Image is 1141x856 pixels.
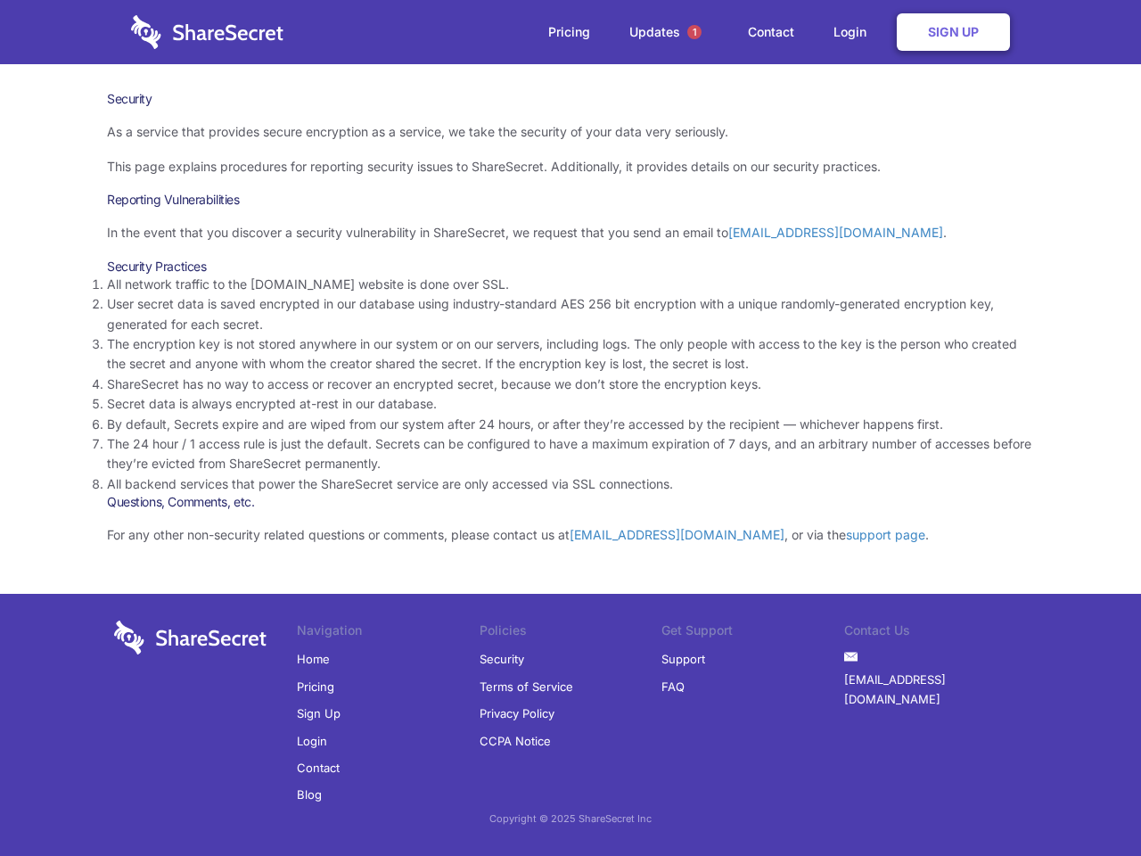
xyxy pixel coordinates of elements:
[107,259,1034,275] h3: Security Practices
[480,646,524,672] a: Security
[897,13,1010,51] a: Sign Up
[107,192,1034,208] h3: Reporting Vulnerabilities
[570,527,784,542] a: [EMAIL_ADDRESS][DOMAIN_NAME]
[480,673,573,700] a: Terms of Service
[530,4,608,60] a: Pricing
[297,646,330,672] a: Home
[107,122,1034,142] p: As a service that provides secure encryption as a service, we take the security of your data very...
[297,781,322,808] a: Blog
[107,394,1034,414] li: Secret data is always encrypted at-rest in our database.
[107,157,1034,177] p: This page explains procedures for reporting security issues to ShareSecret. Additionally, it prov...
[107,334,1034,374] li: The encryption key is not stored anywhere in our system or on our servers, including logs. The on...
[107,434,1034,474] li: The 24 hour / 1 access rule is just the default. Secrets can be configured to have a maximum expi...
[297,728,327,754] a: Login
[844,666,1027,713] a: [EMAIL_ADDRESS][DOMAIN_NAME]
[297,621,480,646] li: Navigation
[107,275,1034,294] li: All network traffic to the [DOMAIN_NAME] website is done over SSL.
[297,673,334,700] a: Pricing
[107,91,1034,107] h1: Security
[480,700,554,727] a: Privacy Policy
[844,621,1027,646] li: Contact Us
[114,621,267,654] img: logo-wordmark-white-trans-d4663122ce5f474addd5e946df7df03e33cb6a1c49d2221995e7729f52c070b2.svg
[107,374,1034,394] li: ShareSecret has no way to access or recover an encrypted secret, because we don’t store the encry...
[297,754,340,781] a: Contact
[297,700,341,727] a: Sign Up
[846,527,925,542] a: support page
[661,621,844,646] li: Get Support
[730,4,812,60] a: Contact
[107,494,1034,510] h3: Questions, Comments, etc.
[728,225,943,240] a: [EMAIL_ADDRESS][DOMAIN_NAME]
[107,223,1034,243] p: In the event that you discover a security vulnerability in ShareSecret, we request that you send ...
[107,474,1034,494] li: All backend services that power the ShareSecret service are only accessed via SSL connections.
[107,415,1034,434] li: By default, Secrets expire and are wiped from our system after 24 hours, or after they’re accesse...
[661,646,705,672] a: Support
[687,25,702,39] span: 1
[661,673,685,700] a: FAQ
[107,294,1034,334] li: User secret data is saved encrypted in our database using industry-standard AES 256 bit encryptio...
[107,525,1034,545] p: For any other non-security related questions or comments, please contact us at , or via the .
[816,4,893,60] a: Login
[131,15,283,49] img: logo-wordmark-white-trans-d4663122ce5f474addd5e946df7df03e33cb6a1c49d2221995e7729f52c070b2.svg
[480,621,662,646] li: Policies
[480,728,551,754] a: CCPA Notice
